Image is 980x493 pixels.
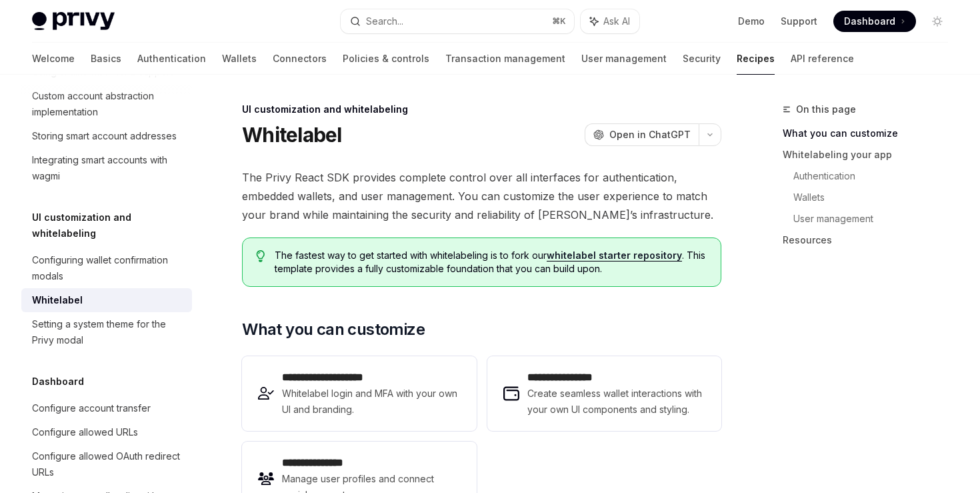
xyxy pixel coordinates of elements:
[487,356,721,431] a: **** **** **** *Create seamless wallet interactions with your own UI components and styling.
[273,43,327,75] a: Connectors
[341,9,573,33] button: Search...⌘K
[32,88,184,120] div: Custom account abstraction implementation
[683,43,721,75] a: Security
[32,128,177,144] div: Storing smart account addresses
[32,152,184,184] div: Integrating smart accounts with wagmi
[609,128,691,141] span: Open in ChatGPT
[32,252,184,284] div: Configuring wallet confirmation modals
[21,248,192,288] a: Configuring wallet confirmation modals
[21,288,192,312] a: Whitelabel
[242,103,721,116] div: UI customization and whitelabeling
[32,43,75,75] a: Welcome
[32,374,84,390] h5: Dashboard
[445,43,565,75] a: Transaction management
[32,424,138,440] div: Configure allowed URLs
[275,249,707,276] span: The fastest way to get started with whitelabeling is to fork our . This template provides a fully...
[366,13,403,29] div: Search...
[783,144,959,165] a: Whitelabeling your app
[32,12,115,31] img: light logo
[793,187,959,208] a: Wallets
[21,420,192,444] a: Configure allowed URLs
[796,101,856,117] span: On this page
[91,43,121,75] a: Basics
[738,15,765,28] a: Demo
[222,43,257,75] a: Wallets
[32,316,184,348] div: Setting a system theme for the Privy modal
[783,229,959,251] a: Resources
[282,386,460,418] span: Whitelabel login and MFA with your own UI and branding.
[21,396,192,420] a: Configure account transfer
[32,209,192,241] h5: UI customization and whitelabeling
[585,123,699,146] button: Open in ChatGPT
[256,250,265,262] svg: Tip
[793,208,959,229] a: User management
[137,43,206,75] a: Authentication
[527,386,705,418] span: Create seamless wallet interactions with your own UI components and styling.
[21,84,192,124] a: Custom account abstraction implementation
[927,11,948,32] button: Toggle dark mode
[793,165,959,187] a: Authentication
[21,148,192,188] a: Integrating smart accounts with wagmi
[581,9,639,33] button: Ask AI
[737,43,775,75] a: Recipes
[242,168,721,224] span: The Privy React SDK provides complete control over all interfaces for authentication, embedded wa...
[781,15,817,28] a: Support
[32,400,151,416] div: Configure account transfer
[242,319,425,340] span: What you can customize
[603,15,630,28] span: Ask AI
[547,250,682,262] a: whitelabel starter repository
[581,43,667,75] a: User management
[21,312,192,352] a: Setting a system theme for the Privy modal
[552,16,566,27] span: ⌘ K
[32,448,184,480] div: Configure allowed OAuth redirect URLs
[32,292,83,308] div: Whitelabel
[833,11,916,32] a: Dashboard
[783,123,959,144] a: What you can customize
[844,15,895,28] span: Dashboard
[242,123,342,147] h1: Whitelabel
[21,444,192,484] a: Configure allowed OAuth redirect URLs
[791,43,854,75] a: API reference
[343,43,429,75] a: Policies & controls
[21,124,192,148] a: Storing smart account addresses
